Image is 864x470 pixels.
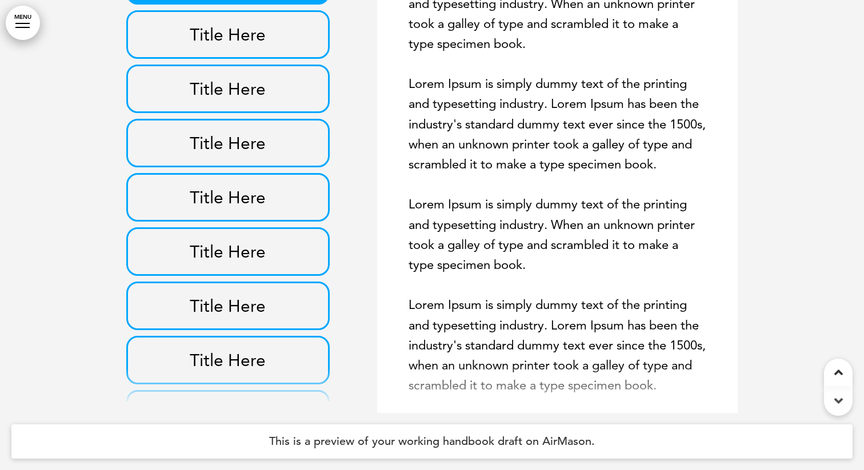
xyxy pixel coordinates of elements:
[139,78,317,100] p: Title Here
[139,295,317,317] p: Title Here
[11,424,853,459] h4: This is a preview of your working handbook draft on AirMason.
[139,240,317,263] p: Title Here
[139,186,317,208] p: Title Here
[139,349,317,371] p: Title Here
[139,23,317,46] p: Title Here
[139,132,317,154] p: Title Here
[6,6,40,40] a: MENU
